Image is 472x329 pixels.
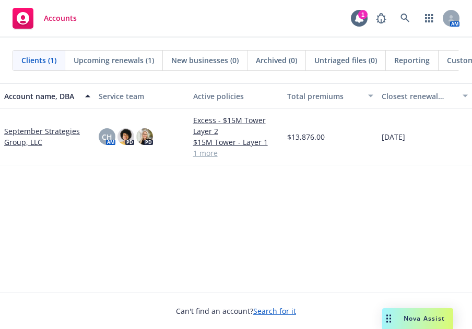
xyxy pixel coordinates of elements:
span: CH [102,131,112,142]
div: Active policies [193,91,279,102]
button: Total premiums [283,83,377,108]
a: Search for it [253,306,296,316]
div: Drag to move [382,308,395,329]
button: Service team [95,83,189,108]
div: Total premiums [287,91,362,102]
span: Accounts [44,14,77,22]
span: [DATE] [382,131,405,142]
a: Excess - $15M Tower Layer 2 [193,115,279,137]
span: Can't find an account? [176,306,296,316]
img: photo [136,128,153,145]
span: Reporting [394,55,430,66]
a: Report a Bug [371,8,392,29]
span: Untriaged files (0) [314,55,377,66]
a: Accounts [8,4,81,33]
span: Archived (0) [256,55,297,66]
a: 1 more [193,148,279,159]
a: Search [395,8,416,29]
div: 1 [358,10,368,19]
span: Clients (1) [21,55,56,66]
a: Switch app [419,8,440,29]
div: Service team [99,91,185,102]
img: photo [117,128,134,145]
button: Nova Assist [382,308,453,329]
span: Nova Assist [404,314,445,323]
button: Closest renewal date [377,83,472,108]
div: Closest renewal date [382,91,456,102]
span: New businesses (0) [171,55,239,66]
a: $15M Tower - Layer 1 [193,137,279,148]
button: Active policies [189,83,284,108]
span: Upcoming renewals (1) [74,55,154,66]
div: Account name, DBA [4,91,79,102]
span: $13,876.00 [287,131,325,142]
a: September Strategies Group, LLC [4,126,90,148]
